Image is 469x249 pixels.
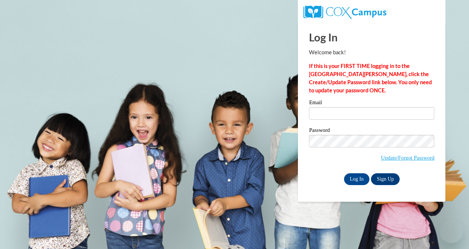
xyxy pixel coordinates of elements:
label: Password [309,127,434,135]
img: COX Campus [303,6,386,19]
iframe: Button to launch messaging window [440,219,463,243]
input: Log In [344,173,370,185]
p: Welcome back! [309,48,434,57]
a: Update/Forgot Password [381,155,434,161]
strong: If this is your FIRST TIME logging in to the [GEOGRAPHIC_DATA][PERSON_NAME], click the Create/Upd... [309,63,432,93]
a: Sign Up [371,173,400,185]
h1: Log In [309,30,434,45]
label: Email [309,100,434,107]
